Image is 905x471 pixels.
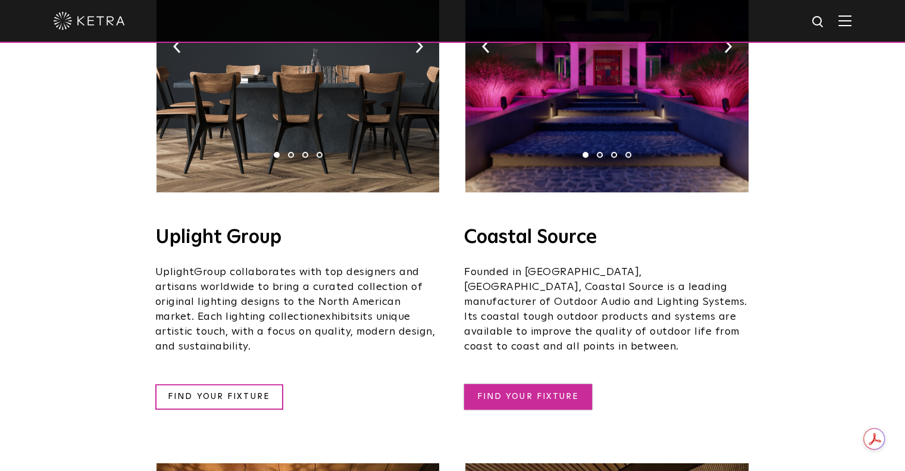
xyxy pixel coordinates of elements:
[811,15,826,30] img: search icon
[155,267,195,277] span: Uplight
[155,384,283,410] a: FIND YOUR FIXTURE
[320,311,360,322] span: exhibits
[155,311,436,352] span: its unique artistic touch, with a focus on quality, modern design, and sustainability.
[54,12,125,30] img: ketra-logo-2019-white
[155,267,423,322] span: Group collaborates with top designers and artisans worldwide to bring a curated collection of ori...
[464,384,592,410] a: FIND YOUR FIXTURE
[724,40,732,53] img: arrow-right-black.svg
[415,40,423,53] img: arrow-right-black.svg
[464,267,747,352] span: Founded in [GEOGRAPHIC_DATA], [GEOGRAPHIC_DATA], Coastal Source is a leading manufacturer of Outd...
[155,228,441,247] h4: Uplight Group
[482,40,490,53] img: arrow-left-black.svg
[838,15,851,26] img: Hamburger%20Nav.svg
[464,228,750,247] h4: Coastal Source
[173,40,181,53] img: arrow-left-black.svg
